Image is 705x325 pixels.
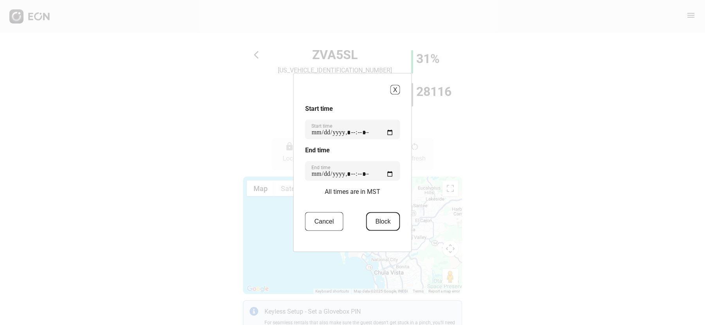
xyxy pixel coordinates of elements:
button: Cancel [305,212,344,231]
h3: Start time [305,104,400,114]
label: Start time [311,123,332,129]
h3: End time [305,146,400,155]
button: Block [366,212,400,231]
button: X [390,85,400,95]
label: End time [311,164,330,171]
p: All times are in MST [325,187,380,197]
